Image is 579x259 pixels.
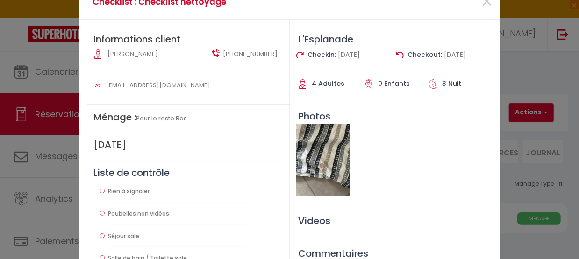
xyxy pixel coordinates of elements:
[442,79,461,88] span: 3 Nuit
[93,34,284,45] h2: Informations client
[212,49,220,57] img: user
[378,79,410,88] span: 0 Enfants
[93,139,284,150] h2: [DATE]
[296,51,304,59] img: check in
[108,225,246,248] li: Séjour sale
[136,114,187,123] span: Pour le reste Ras
[308,50,336,59] span: Checkin:
[106,81,210,90] span: [EMAIL_ADDRESS][DOMAIN_NAME]
[108,181,246,203] li: Rien à signaler
[298,248,481,259] h3: Commentaires
[290,215,490,226] h3: Videos
[223,49,278,59] span: [PHONE_NUMBER]
[408,50,443,59] span: Checkout:
[7,4,36,32] button: Ouvrir le widget de chat LiveChat
[312,79,345,88] span: 4 Adultes
[94,82,101,89] img: user
[108,203,246,225] li: Poubelles non vidées
[107,49,158,58] span: [PERSON_NAME]
[338,50,360,59] span: [DATE]
[290,111,490,122] h3: Photos
[444,50,466,59] span: [DATE]
[290,34,490,45] h3: L'Esplanade
[396,51,404,59] img: check out
[93,167,284,178] h3: Liste de contrôle
[93,112,284,123] h4: Ménage :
